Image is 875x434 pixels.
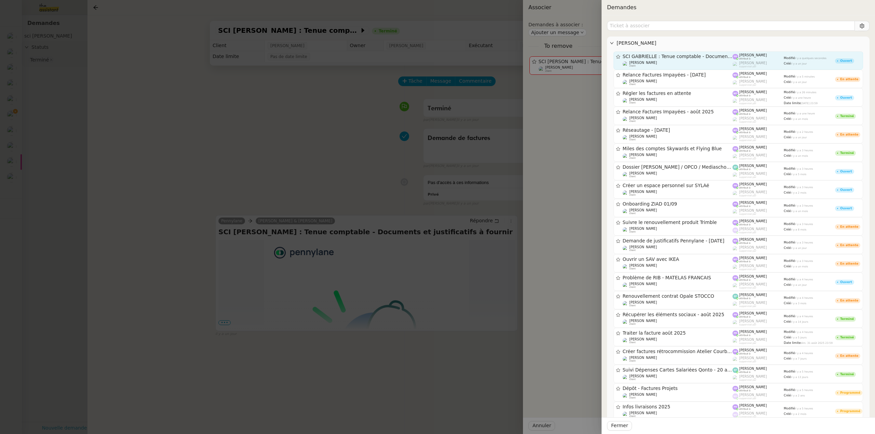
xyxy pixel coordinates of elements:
[629,194,636,196] span: client
[784,259,795,263] span: Modifié
[784,330,795,334] span: Modifié
[732,330,784,337] app-user-label: attribué à
[840,336,854,339] div: Terminé
[784,351,795,355] span: Modifié
[732,153,784,160] app-user-label: suppervisé par
[739,102,756,105] span: suppervisé par
[784,130,795,134] span: Modifié
[739,145,767,149] span: [PERSON_NAME]
[784,80,791,84] span: Créé
[629,300,657,304] span: [PERSON_NAME]
[629,267,636,270] span: client
[784,278,795,281] span: Modifié
[784,117,791,121] span: Créé
[791,302,806,305] span: il y a 3 mois
[739,61,767,65] span: [PERSON_NAME]
[840,59,852,62] div: Ouvert
[732,220,738,226] img: svg
[739,305,756,308] span: suppervisé par
[623,208,733,215] app-user-detailed-label: client
[739,65,756,68] span: suppervisé par
[732,164,784,171] app-user-label: attribué à
[739,213,756,215] span: suppervisé par
[629,61,657,65] span: [PERSON_NAME]
[739,113,751,115] span: attribué à
[784,96,791,99] span: Créé
[732,127,784,134] app-user-label: attribué à
[732,311,784,318] app-user-label: attribué à
[739,348,767,352] span: [PERSON_NAME]
[629,227,657,230] span: [PERSON_NAME]
[623,61,733,68] app-user-detailed-label: client
[784,314,795,318] span: Modifié
[840,207,852,210] div: Ouvert
[739,219,767,223] span: [PERSON_NAME]
[784,283,791,286] span: Créé
[784,62,791,65] span: Créé
[623,165,733,170] span: Dossier [PERSON_NAME] / OPCO / Mediaschool - erreur de SIRET + résiliation contrat
[739,330,767,334] span: [PERSON_NAME]
[732,182,784,189] app-user-label: attribué à
[732,116,784,123] app-user-label: suppervisé par
[732,264,784,271] app-user-label: suppervisé par
[732,338,738,344] img: users%2FyQfMwtYgTqhRP2YHWHmG2s2LYaD3%2Favatar%2Fprofile-pic.png
[732,135,738,141] img: users%2FyQfMwtYgTqhRP2YHWHmG2s2LYaD3%2Favatar%2Fprofile-pic.png
[732,238,738,244] img: svg
[732,61,738,67] img: users%2FyQfMwtYgTqhRP2YHWHmG2s2LYaD3%2Favatar%2Fprofile-pic.png
[629,319,657,323] span: [PERSON_NAME]
[732,283,738,289] img: users%2FyQfMwtYgTqhRP2YHWHmG2s2LYaD3%2Favatar%2Fprofile-pic.png
[732,201,784,208] app-user-label: attribué à
[739,250,756,252] span: suppervisé par
[623,98,733,104] app-user-detailed-label: client
[739,268,756,271] span: suppervisé par
[623,264,733,270] app-user-detailed-label: client
[784,320,791,323] span: Créé
[732,209,738,215] img: users%2FyQfMwtYgTqhRP2YHWHmG2s2LYaD3%2Favatar%2Fprofile-pic.png
[791,96,811,99] span: il y a une heure
[732,80,784,86] app-user-label: suppervisé par
[795,167,813,170] span: il y a 3 heures
[784,191,791,194] span: Créé
[629,304,636,307] span: client
[739,256,767,260] span: [PERSON_NAME]
[629,245,657,249] span: [PERSON_NAME]
[629,135,657,138] span: [PERSON_NAME]
[784,222,795,226] span: Modifié
[623,220,733,225] span: Suivre le renouvellement produit Trimble
[739,127,767,131] span: [PERSON_NAME]
[840,281,852,284] div: Ouvert
[791,283,807,286] span: il y a un jour
[629,138,636,141] span: client
[840,244,858,247] div: En attente
[629,190,657,194] span: [PERSON_NAME]
[784,75,795,78] span: Modifié
[623,202,733,207] span: Onboarding ZIAD 01/09
[623,79,733,86] app-user-detailed-label: client
[732,264,738,270] img: users%2FyQfMwtYgTqhRP2YHWHmG2s2LYaD3%2Favatar%2Fprofile-pic.png
[732,109,784,115] app-user-label: attribué à
[623,135,629,141] img: users%2FfjlNmCTkLiVoA3HQjY3GA5JXGxb2%2Favatar%2Fstarofservice_97480retdsc0392.png
[840,225,858,228] div: En attente
[732,282,784,289] app-user-label: suppervisé par
[623,257,733,262] span: Ouvrir un SAV avec IKEA
[732,154,738,159] img: users%2FyQfMwtYgTqhRP2YHWHmG2s2LYaD3%2Favatar%2Fprofile-pic.png
[629,83,636,86] span: client
[623,349,733,354] span: Créer factures rétrocommission Atelier Courbettes
[840,115,854,118] div: Terminé
[739,57,751,60] span: attribué à
[739,227,767,231] span: [PERSON_NAME]
[795,204,813,207] span: il y a 3 heures
[739,176,756,179] span: suppervisé par
[739,53,767,57] span: [PERSON_NAME]
[732,246,784,252] app-user-label: suppervisé par
[739,297,751,300] span: attribué à
[840,78,858,81] div: En attente
[739,342,756,345] span: suppervisé par
[629,286,636,289] span: client
[623,227,733,234] app-user-detailed-label: client
[791,62,807,65] span: il y a un jour
[795,223,813,226] span: il y a 3 heures
[623,73,733,78] span: Relance Factures Impayées - [DATE]
[629,282,657,286] span: [PERSON_NAME]
[795,260,813,263] span: il y a 3 heures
